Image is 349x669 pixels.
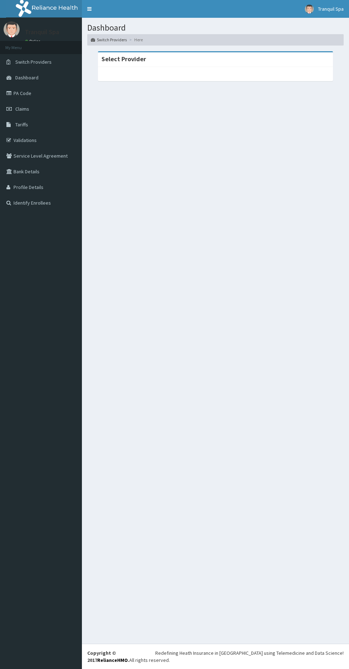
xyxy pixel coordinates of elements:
[15,121,28,128] span: Tariffs
[97,657,128,663] a: RelianceHMO
[87,23,344,32] h1: Dashboard
[318,6,344,12] span: Tranquil Spa
[82,644,349,669] footer: All rights reserved.
[87,650,129,663] strong: Copyright © 2017 .
[91,37,127,43] a: Switch Providers
[15,106,29,112] span: Claims
[127,37,143,43] li: Here
[101,55,146,63] strong: Select Provider
[25,29,59,35] p: Tranquil Spa
[4,21,20,37] img: User Image
[15,74,38,81] span: Dashboard
[15,59,52,65] span: Switch Providers
[155,649,344,657] div: Redefining Heath Insurance in [GEOGRAPHIC_DATA] using Telemedicine and Data Science!
[305,5,314,14] img: User Image
[25,39,42,44] a: Online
